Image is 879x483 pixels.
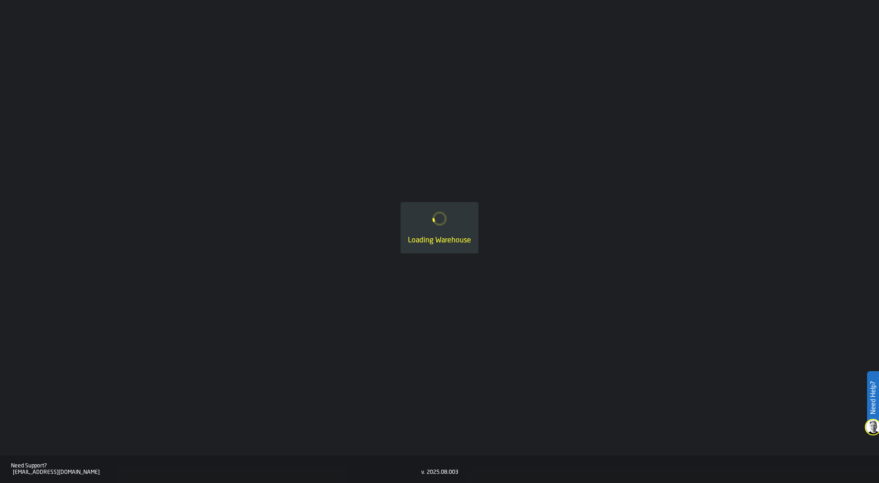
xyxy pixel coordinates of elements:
[868,372,878,423] label: Need Help?
[427,469,458,476] div: 2025.08.003
[11,463,421,476] a: Need Support?[EMAIL_ADDRESS][DOMAIN_NAME]
[11,463,421,469] div: Need Support?
[408,235,471,246] div: Loading Warehouse
[13,469,421,476] div: [EMAIL_ADDRESS][DOMAIN_NAME]
[421,469,425,476] div: v.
